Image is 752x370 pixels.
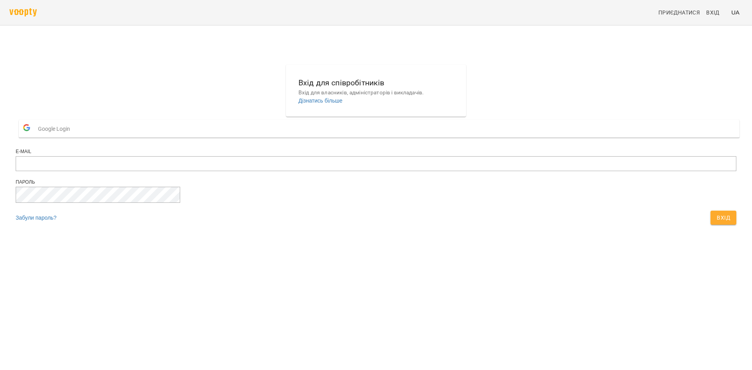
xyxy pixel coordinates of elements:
[16,148,736,155] div: E-mail
[728,5,743,20] button: UA
[298,89,454,97] p: Вхід для власників, адміністраторів і викладачів.
[9,8,37,16] img: voopty.png
[16,179,736,186] div: Пароль
[292,70,460,111] button: Вхід для співробітниківВхід для власників, адміністраторів і викладачів.Дізнатись більше
[731,8,739,16] span: UA
[717,213,730,222] span: Вхід
[298,97,342,104] a: Дізнатись більше
[19,120,739,137] button: Google Login
[38,121,74,137] span: Google Login
[658,8,700,17] span: Приєднатися
[16,215,56,221] a: Забули пароль?
[655,5,703,20] a: Приєднатися
[710,211,736,225] button: Вхід
[703,5,728,20] a: Вхід
[298,77,454,89] h6: Вхід для співробітників
[706,8,719,17] span: Вхід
